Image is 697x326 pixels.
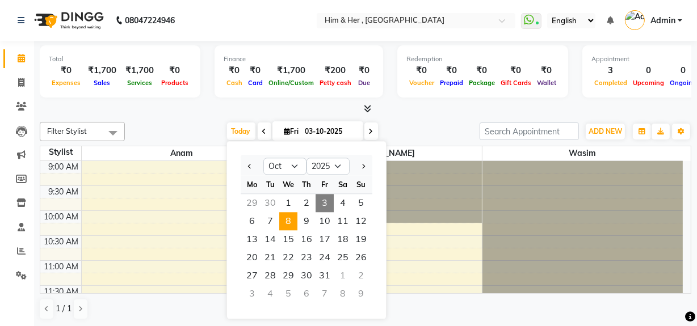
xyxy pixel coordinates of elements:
div: Tuesday, October 7, 2025 [261,212,279,230]
div: Thursday, October 16, 2025 [297,230,316,248]
div: Friday, October 3, 2025 [316,194,334,212]
span: Petty cash [317,79,354,87]
span: 26 [352,248,370,266]
div: ₹0 [224,64,245,77]
span: Completed [591,79,630,87]
img: Admin [625,10,645,30]
span: 20 [243,248,261,266]
span: Upcoming [630,79,667,87]
span: 12 [352,212,370,230]
span: 21 [261,248,279,266]
div: 9:30 AM [47,186,81,198]
span: 8 [279,212,297,230]
div: Saturday, October 18, 2025 [334,230,352,248]
span: Package [466,79,498,87]
div: Sunday, October 5, 2025 [352,194,370,212]
span: Cash [224,79,245,87]
div: 10:30 AM [42,236,81,248]
div: ₹0 [437,64,466,77]
span: 22 [279,248,297,266]
div: Sa [334,175,352,193]
span: 24 [316,248,334,266]
div: Total [49,54,191,64]
span: ADD NEW [589,127,622,136]
div: Thursday, October 9, 2025 [297,212,316,230]
span: Anam [82,146,282,160]
button: ADD NEW [586,124,625,139]
b: 08047224946 [125,5,175,36]
span: 10 [316,212,334,230]
div: Monday, September 29, 2025 [243,194,261,212]
div: ₹0 [49,64,83,77]
span: 9 [297,212,316,230]
span: 13 [243,230,261,248]
button: Next month [358,157,368,175]
div: Monday, October 13, 2025 [243,230,261,248]
span: Wallet [534,79,559,87]
div: ₹1,700 [83,64,121,77]
div: 11:30 AM [42,286,81,298]
span: 27 [243,266,261,285]
div: Redemption [406,54,559,64]
div: Monday, October 6, 2025 [243,212,261,230]
div: Sunday, October 19, 2025 [352,230,370,248]
img: logo [29,5,107,36]
button: Previous month [245,157,255,175]
div: 0 [630,64,667,77]
div: Tuesday, October 21, 2025 [261,248,279,266]
div: ₹1,700 [266,64,317,77]
span: Due [355,79,373,87]
div: Wednesday, October 22, 2025 [279,248,297,266]
div: Wednesday, October 15, 2025 [279,230,297,248]
div: Friday, October 17, 2025 [316,230,334,248]
span: 25 [334,248,352,266]
div: Thursday, October 2, 2025 [297,194,316,212]
div: Friday, October 24, 2025 [316,248,334,266]
div: ₹0 [245,64,266,77]
span: Prepaid [437,79,466,87]
div: Sunday, October 26, 2025 [352,248,370,266]
span: 19 [352,230,370,248]
span: Gift Cards [498,79,534,87]
span: 14 [261,230,279,248]
span: 11 [334,212,352,230]
span: 16 [297,230,316,248]
span: 1 [279,194,297,212]
div: Thursday, October 30, 2025 [297,266,316,285]
div: Saturday, October 11, 2025 [334,212,352,230]
span: Online/Custom [266,79,317,87]
div: Friday, November 7, 2025 [316,285,334,303]
span: 23 [297,248,316,266]
select: Select month [263,158,306,175]
div: Saturday, November 8, 2025 [334,285,352,303]
div: ₹0 [354,64,374,77]
div: We [279,175,297,193]
div: ₹0 [158,64,191,77]
span: 31 [316,266,334,285]
div: Wednesday, October 1, 2025 [279,194,297,212]
div: Friday, October 10, 2025 [316,212,334,230]
div: ₹200 [317,64,354,77]
span: 2 [297,194,316,212]
span: 28 [261,266,279,285]
div: Monday, November 3, 2025 [243,285,261,303]
div: Tuesday, November 4, 2025 [261,285,279,303]
div: Wednesday, October 29, 2025 [279,266,297,285]
span: 30 [297,266,316,285]
span: 18 [334,230,352,248]
span: 6 [243,212,261,230]
span: 5 [352,194,370,212]
div: Sunday, November 2, 2025 [352,266,370,285]
div: Finance [224,54,374,64]
div: Thursday, October 23, 2025 [297,248,316,266]
div: 11:00 AM [42,261,81,273]
div: Sunday, November 9, 2025 [352,285,370,303]
div: ₹1,700 [121,64,158,77]
span: Expenses [49,79,83,87]
div: Mo [243,175,261,193]
span: Admin [650,15,675,27]
div: Fr [316,175,334,193]
div: Stylist [40,146,81,158]
div: Su [352,175,370,193]
span: 15 [279,230,297,248]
